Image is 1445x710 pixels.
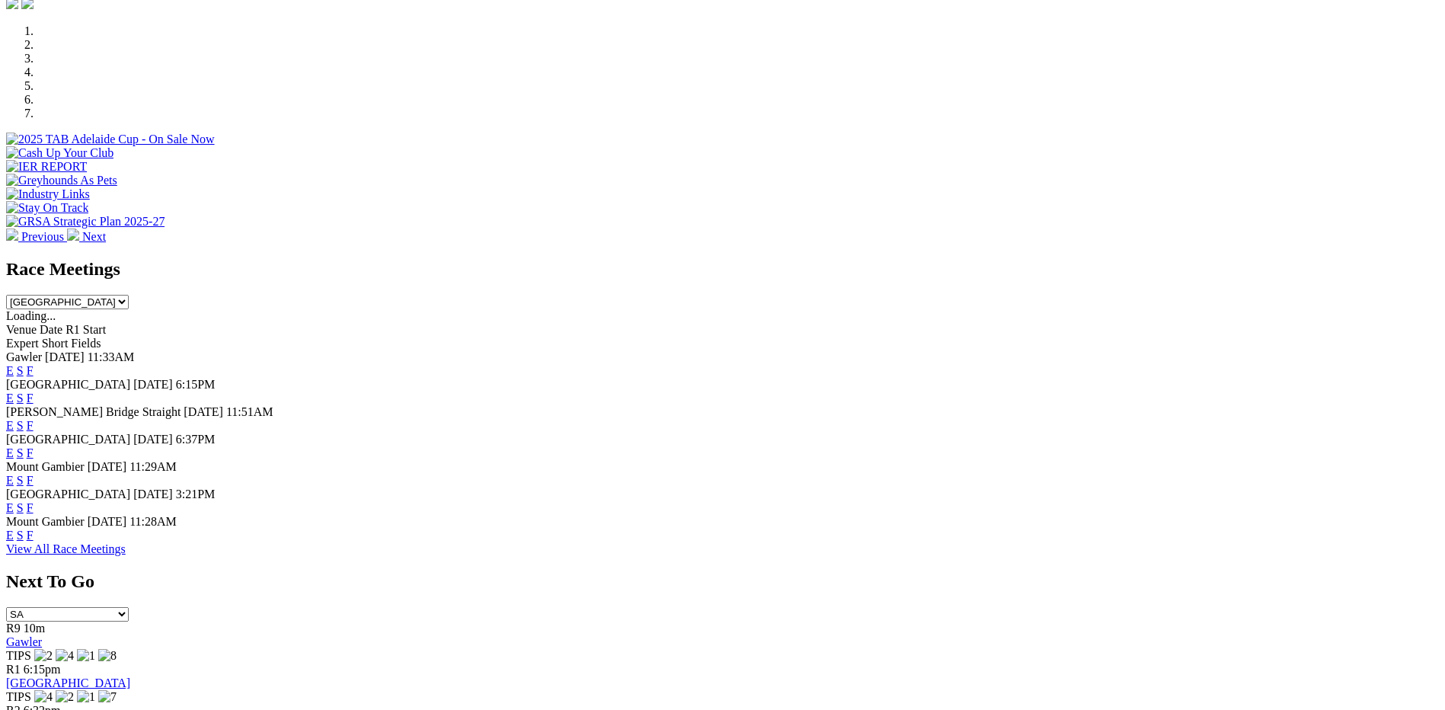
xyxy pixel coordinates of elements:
[77,649,95,663] img: 1
[56,690,74,704] img: 2
[24,663,61,676] span: 6:15pm
[6,676,130,689] a: [GEOGRAPHIC_DATA]
[34,649,53,663] img: 2
[6,419,14,432] a: E
[6,350,42,363] span: Gawler
[6,474,14,487] a: E
[82,230,106,243] span: Next
[17,419,24,432] a: S
[6,501,14,514] a: E
[98,690,117,704] img: 7
[17,474,24,487] a: S
[88,460,127,473] span: [DATE]
[6,515,85,528] span: Mount Gambier
[6,259,1439,280] h2: Race Meetings
[71,337,101,350] span: Fields
[6,392,14,405] a: E
[6,571,1439,592] h2: Next To Go
[129,515,177,528] span: 11:28AM
[226,405,273,418] span: 11:51AM
[6,337,39,350] span: Expert
[40,323,62,336] span: Date
[6,229,18,241] img: chevron-left-pager-white.svg
[67,230,106,243] a: Next
[88,515,127,528] span: [DATE]
[6,433,130,446] span: [GEOGRAPHIC_DATA]
[184,405,223,418] span: [DATE]
[45,350,85,363] span: [DATE]
[67,229,79,241] img: chevron-right-pager-white.svg
[133,433,173,446] span: [DATE]
[6,405,181,418] span: [PERSON_NAME] Bridge Straight
[6,529,14,542] a: E
[66,323,106,336] span: R1 Start
[6,187,90,201] img: Industry Links
[6,201,88,215] img: Stay On Track
[133,378,173,391] span: [DATE]
[6,309,56,322] span: Loading...
[133,488,173,501] span: [DATE]
[17,364,24,377] a: S
[6,488,130,501] span: [GEOGRAPHIC_DATA]
[6,160,87,174] img: IER REPORT
[27,419,34,432] a: F
[6,364,14,377] a: E
[27,364,34,377] a: F
[176,433,216,446] span: 6:37PM
[6,622,21,635] span: R9
[98,649,117,663] img: 8
[6,174,117,187] img: Greyhounds As Pets
[17,392,24,405] a: S
[24,622,45,635] span: 10m
[17,529,24,542] a: S
[17,446,24,459] a: S
[21,230,64,243] span: Previous
[27,392,34,405] a: F
[6,146,113,160] img: Cash Up Your Club
[6,133,215,146] img: 2025 TAB Adelaide Cup - On Sale Now
[6,460,85,473] span: Mount Gambier
[176,378,216,391] span: 6:15PM
[6,378,130,391] span: [GEOGRAPHIC_DATA]
[6,635,42,648] a: Gawler
[6,230,67,243] a: Previous
[77,690,95,704] img: 1
[88,350,135,363] span: 11:33AM
[27,501,34,514] a: F
[6,215,165,229] img: GRSA Strategic Plan 2025-27
[6,690,31,703] span: TIPS
[17,501,24,514] a: S
[6,542,126,555] a: View All Race Meetings
[6,323,37,336] span: Venue
[42,337,69,350] span: Short
[6,649,31,662] span: TIPS
[129,460,177,473] span: 11:29AM
[6,446,14,459] a: E
[27,474,34,487] a: F
[56,649,74,663] img: 4
[27,446,34,459] a: F
[27,529,34,542] a: F
[34,690,53,704] img: 4
[6,663,21,676] span: R1
[176,488,216,501] span: 3:21PM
